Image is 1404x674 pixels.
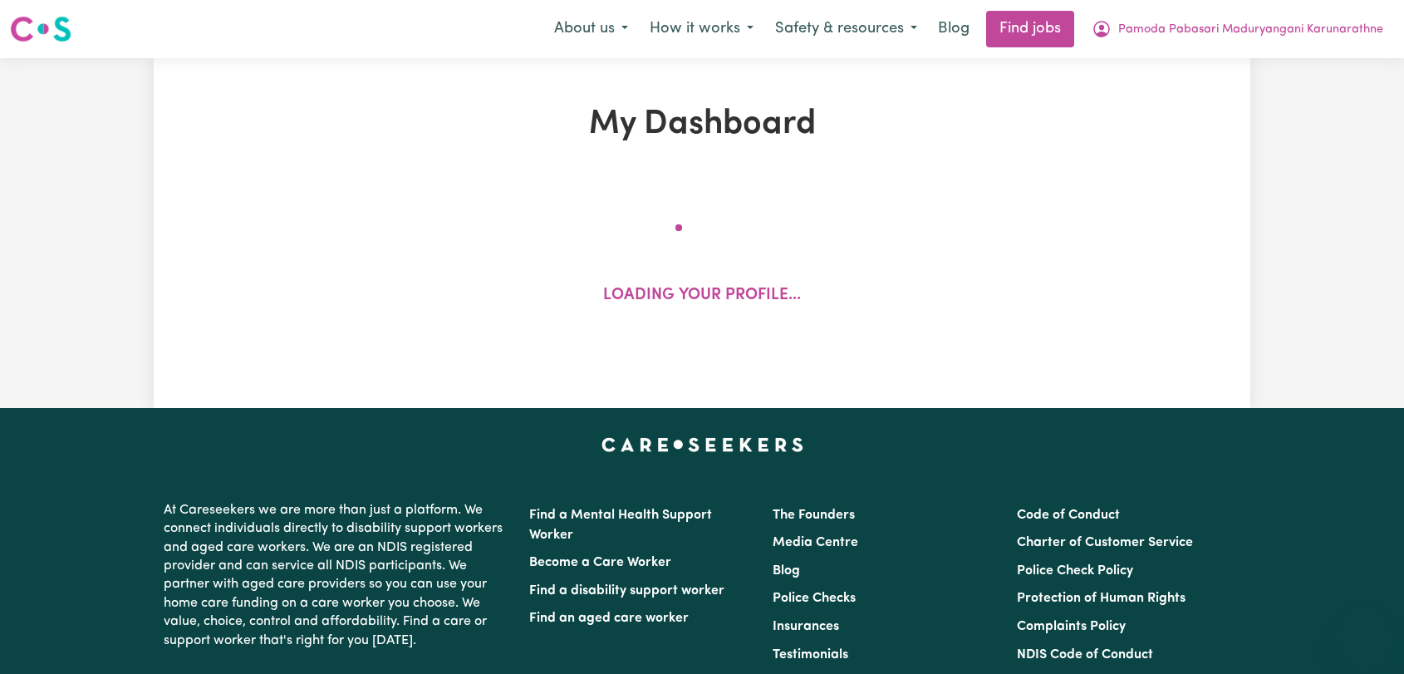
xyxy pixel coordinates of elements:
span: Pamoda Pabasari Maduryangani Karunarathne [1118,21,1383,39]
a: Testimonials [773,648,848,662]
a: Insurances [773,620,839,633]
a: Media Centre [773,536,858,549]
a: Find an aged care worker [529,612,689,625]
p: Loading your profile... [603,284,801,308]
a: Police Checks [773,592,856,605]
iframe: Button to launch messaging window [1338,608,1391,661]
a: Find a disability support worker [529,584,724,598]
a: Careseekers home page [601,438,803,451]
a: Careseekers logo [10,10,71,48]
a: Police Check Policy [1017,564,1133,578]
a: Code of Conduct [1017,509,1120,522]
img: Careseekers logo [10,14,71,44]
button: How it works [639,12,764,47]
button: About us [543,12,639,47]
p: At Careseekers we are more than just a platform. We connect individuals directly to disability su... [164,494,509,657]
a: Become a Care Worker [529,556,671,569]
a: Blog [928,11,979,47]
a: Charter of Customer Service [1017,536,1193,549]
h1: My Dashboard [346,105,1058,145]
button: Safety & resources [764,12,928,47]
a: Blog [773,564,800,578]
a: Find a Mental Health Support Worker [529,509,712,542]
a: The Founders [773,509,855,522]
a: Complaints Policy [1017,620,1126,633]
a: Protection of Human Rights [1017,592,1186,605]
button: My Account [1081,12,1394,47]
a: Find jobs [986,11,1074,47]
a: NDIS Code of Conduct [1017,648,1153,662]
